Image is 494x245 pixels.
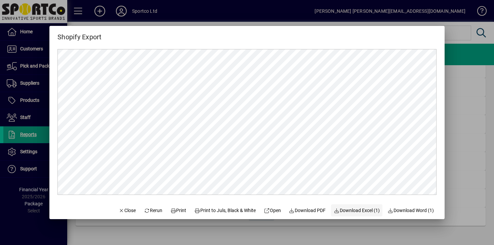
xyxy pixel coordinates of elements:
[119,207,136,214] span: Close
[195,207,256,214] span: Print to Juls, Black & White
[144,207,162,214] span: Rerun
[385,204,437,216] button: Download Word (1)
[170,207,187,214] span: Print
[192,204,259,216] button: Print to Juls, Black & White
[168,204,189,216] button: Print
[264,207,281,214] span: Open
[49,26,110,42] h2: Shopify Export
[116,204,139,216] button: Close
[388,207,434,214] span: Download Word (1)
[334,207,380,214] span: Download Excel (1)
[261,204,284,216] a: Open
[286,204,329,216] a: Download PDF
[289,207,326,214] span: Download PDF
[331,204,382,216] button: Download Excel (1)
